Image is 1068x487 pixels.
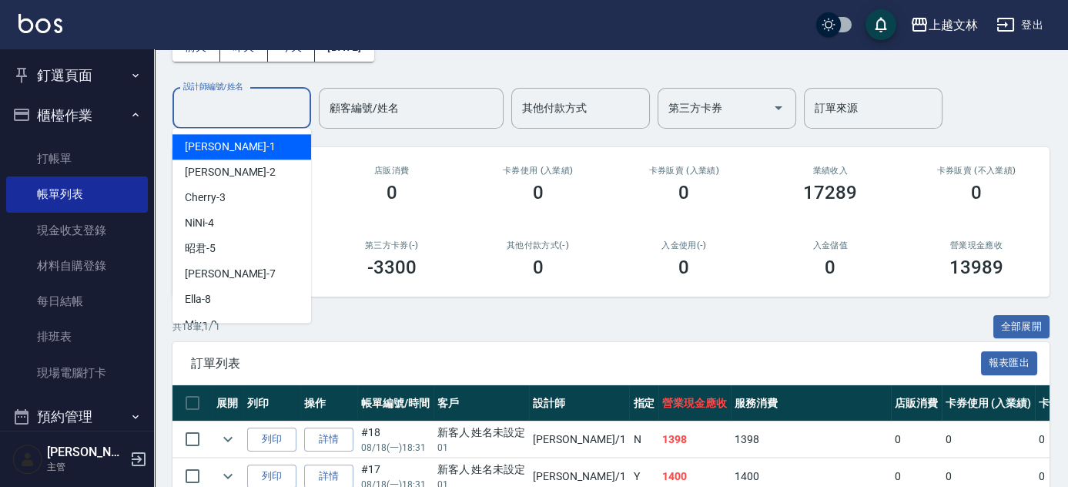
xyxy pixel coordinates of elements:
span: [PERSON_NAME] -1 [185,139,276,155]
p: 01 [437,441,526,455]
th: 店販消費 [891,385,942,422]
a: 現金收支登錄 [6,213,148,248]
label: 設計師編號/姓名 [183,81,243,92]
button: 上越文林 [904,9,984,41]
span: Miya -9 [185,317,217,333]
h3: 0 [533,257,544,278]
div: 新客人 姓名未設定 [437,425,526,441]
h2: 入金儲值 [775,240,885,250]
th: 列印 [243,385,300,422]
span: 昭君 -5 [185,240,216,257]
button: 預約管理 [6,397,148,437]
div: 上越文林 [929,15,978,35]
h2: 入金使用(-) [629,240,738,250]
img: Person [12,444,43,475]
a: 詳情 [304,428,353,452]
th: 指定 [629,385,658,422]
th: 客戶 [434,385,530,422]
th: 操作 [300,385,357,422]
th: 卡券使用 (入業績) [942,385,1035,422]
span: [PERSON_NAME] -2 [185,164,276,180]
a: 排班表 [6,319,148,354]
button: 櫃檯作業 [6,96,148,136]
td: 0 [891,422,942,458]
a: 打帳單 [6,141,148,176]
h3: 0 [387,182,397,203]
h3: 0 [678,257,689,278]
h2: 卡券使用 (入業績) [484,166,593,176]
th: 營業現金應收 [658,385,731,422]
span: [PERSON_NAME] -7 [185,266,276,282]
span: Ella -8 [185,291,211,307]
span: NiNi -4 [185,215,214,231]
div: 新客人 姓名未設定 [437,462,526,478]
a: 報表匯出 [981,355,1038,370]
h2: 其他付款方式(-) [484,240,593,250]
p: 共 18 筆, 1 / 1 [172,320,220,334]
h5: [PERSON_NAME] [47,445,126,460]
button: 全部展開 [993,315,1050,339]
td: 0 [942,422,1035,458]
td: #18 [357,422,434,458]
span: 訂單列表 [191,356,981,371]
span: Cherry -3 [185,190,226,206]
h3: 13989 [949,257,1003,278]
button: 釘選頁面 [6,55,148,96]
button: 列印 [247,428,296,452]
button: expand row [216,428,239,451]
a: 每日結帳 [6,284,148,319]
button: 登出 [990,11,1050,39]
h2: 卡券販賣 (不入業績) [922,166,1031,176]
p: 08/18 (一) 18:31 [361,441,430,455]
p: 主管 [47,460,126,474]
td: 1398 [658,422,731,458]
th: 設計師 [529,385,629,422]
h2: 卡券販賣 (入業績) [629,166,738,176]
h3: 17289 [803,182,857,203]
td: 1398 [731,422,891,458]
h2: 業績收入 [775,166,885,176]
h3: 0 [825,257,835,278]
th: 帳單編號/時間 [357,385,434,422]
th: 展開 [213,385,243,422]
h3: 0 [971,182,982,203]
button: Open [766,96,791,120]
button: 報表匯出 [981,351,1038,375]
h3: -3300 [367,257,417,278]
h2: 第三方卡券(-) [337,240,447,250]
a: 材料自購登錄 [6,248,148,284]
img: Logo [18,14,62,33]
td: N [629,422,658,458]
a: 現場電腦打卡 [6,355,148,391]
button: save [865,9,896,40]
a: 帳單列表 [6,176,148,212]
td: [PERSON_NAME] /1 [529,422,629,458]
h3: 0 [533,182,544,203]
h3: 0 [678,182,689,203]
h2: 營業現金應收 [922,240,1031,250]
h2: 店販消費 [337,166,447,176]
th: 服務消費 [731,385,891,422]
